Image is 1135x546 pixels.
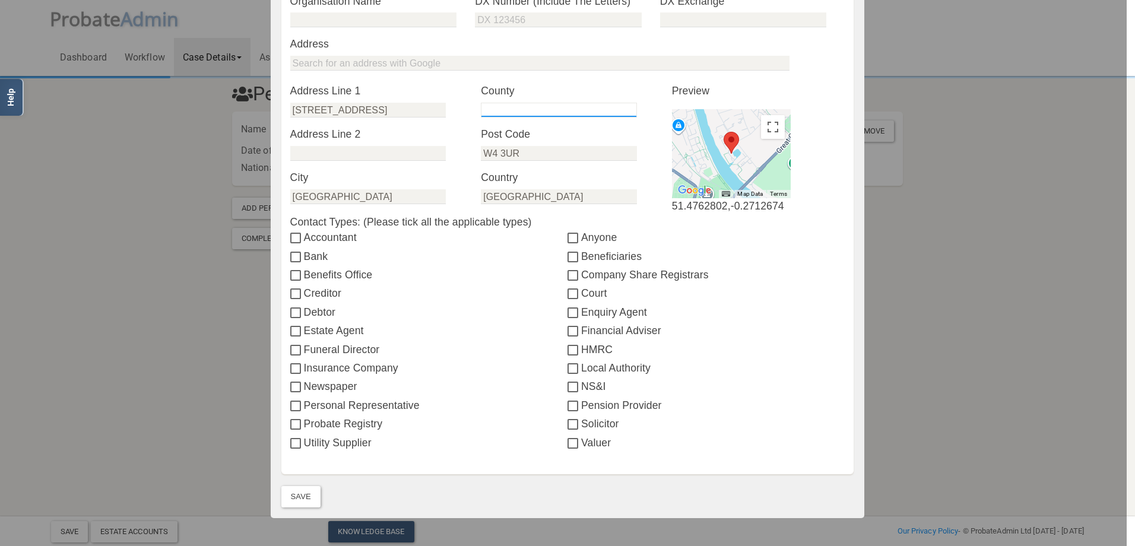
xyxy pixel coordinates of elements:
[290,271,304,281] input: Benefits Office
[567,379,845,394] label: NS&I
[290,249,567,264] label: Bank
[761,115,785,139] button: Toggle fullscreen view
[567,249,845,264] label: Beneficiaries
[567,253,581,262] input: Beneficiaries
[290,364,304,374] input: Insurance Company
[290,420,304,430] input: Probate Registry
[567,342,845,357] label: HMRC
[737,190,763,198] button: Map Data
[567,304,845,320] label: Enquiry Agent
[290,290,304,299] input: Creditor
[290,402,304,411] input: Personal Representative
[567,271,581,281] input: Company Share Registrars
[567,402,581,411] input: Pension Provider
[290,398,567,413] label: Personal Representative
[567,290,581,299] input: Court
[290,379,567,394] label: Newspaper
[290,56,790,71] input: Search for an address with Google
[567,435,845,450] label: Valuer
[567,416,845,431] label: Solicitor
[567,327,581,337] input: Financial Adviser
[290,383,304,392] input: Newspaper
[722,190,730,198] button: Keyboard shortcuts
[290,435,567,450] label: Utility Supplier
[567,346,581,355] input: HMRC
[567,439,581,449] input: Valuer
[290,234,304,243] input: Accountant
[290,36,845,52] label: Address
[475,12,641,27] input: DX 123456
[290,342,567,357] label: Funeral Director
[481,126,654,142] label: Post Code
[290,346,304,355] input: Funeral Director
[290,285,567,301] label: Creditor
[290,267,567,282] label: Benefits Office
[290,214,845,230] label: Contact Types: (Please tick all the applicable types)
[567,285,845,301] label: Court
[567,323,845,338] label: Financial Adviser
[567,267,845,282] label: Company Share Registrars
[567,420,581,430] input: Solicitor
[290,83,464,99] label: Address Line 1
[481,83,654,99] label: County
[290,323,567,338] label: Estate Agent
[675,183,714,198] a: Open this area in Google Maps (opens a new window)
[672,83,845,99] p: Preview
[567,383,581,392] input: NS&I
[290,309,304,318] input: Debtor
[567,364,581,374] input: Local Authority
[290,126,464,142] label: Address Line 2
[290,327,304,337] input: Estate Agent
[567,230,845,245] label: Anyone
[663,83,854,214] div: 51.4762802,-0.2712674
[567,309,581,318] input: Enquiry Agent
[290,230,567,245] label: Accountant
[290,170,464,185] label: City
[290,360,567,376] label: Insurance Company
[567,398,845,413] label: Pension Provider
[290,439,304,449] input: Utility Supplier
[675,183,714,198] img: Google
[567,360,845,376] label: Local Authority
[290,416,567,431] label: Probate Registry
[281,486,321,507] button: Save
[770,191,787,197] a: Terms
[290,304,567,320] label: Debtor
[481,170,654,185] label: Country
[290,253,304,262] input: Bank
[567,234,581,243] input: Anyone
